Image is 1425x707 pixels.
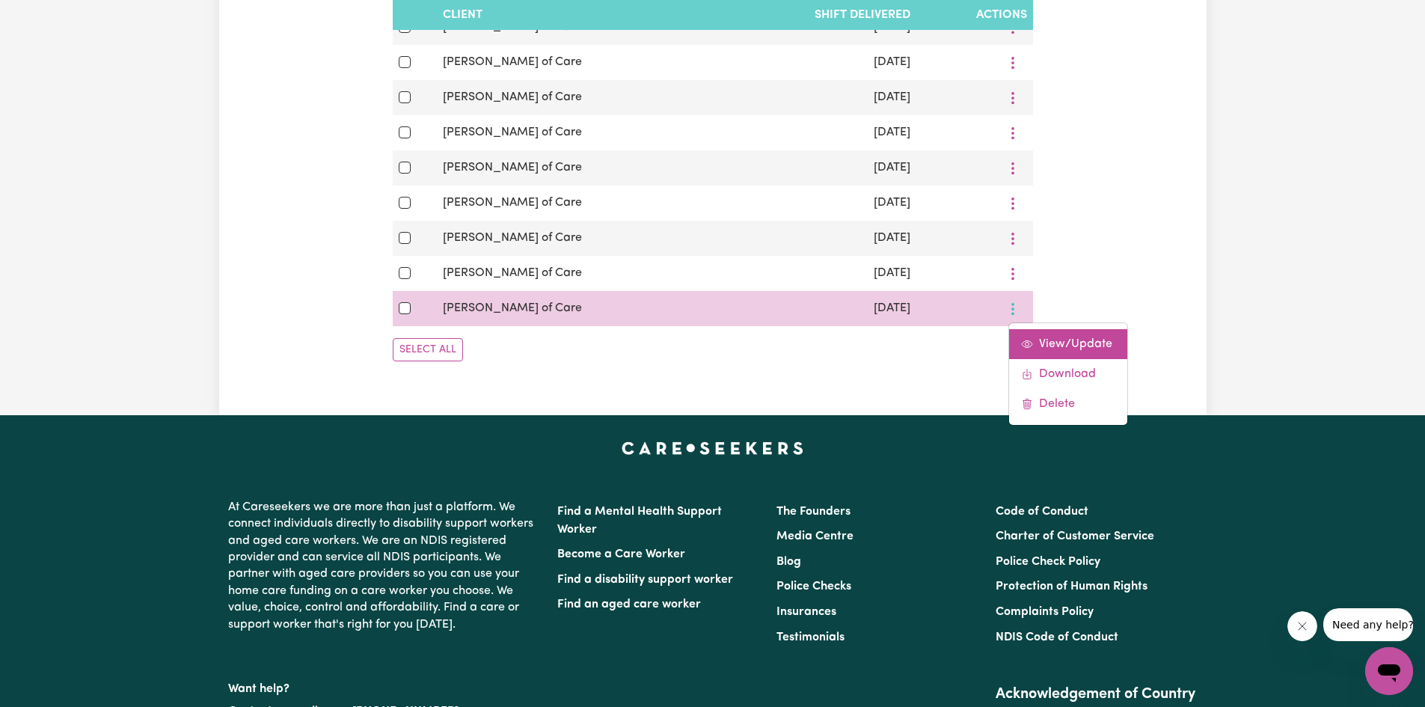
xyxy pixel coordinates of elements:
span: [PERSON_NAME] of Care [443,91,582,103]
a: NDIS Code of Conduct [996,631,1118,643]
iframe: Close message [1287,611,1317,641]
a: Protection of Human Rights [996,581,1147,593]
td: [DATE] [717,45,916,80]
span: [PERSON_NAME] of Care [443,56,582,68]
a: Find an aged care worker [557,599,701,610]
a: Testimonials [776,631,845,643]
a: Code of Conduct [996,506,1088,518]
button: More options [999,297,1027,320]
td: [DATE] [717,80,916,115]
a: Complaints Policy [996,606,1094,618]
a: Download [1009,359,1127,389]
a: The Founders [776,506,851,518]
span: [PERSON_NAME] of Care [443,197,582,209]
button: Select All [393,338,463,361]
span: [PERSON_NAME] of Care [443,126,582,138]
button: More options [999,121,1027,144]
button: More options [999,156,1027,180]
div: More options [1008,322,1128,426]
a: Charter of Customer Service [996,530,1154,542]
button: More options [999,86,1027,109]
td: [DATE] [717,256,916,291]
td: [DATE] [717,186,916,221]
span: View/Update [1039,338,1112,350]
button: More options [999,227,1027,250]
span: Client [443,9,482,21]
iframe: Message from company [1323,608,1413,641]
span: [PERSON_NAME] of Care [443,302,582,314]
button: More options [999,262,1027,285]
button: More options [999,192,1027,215]
a: Police Check Policy [996,556,1100,568]
td: [DATE] [717,115,916,150]
a: Careseekers home page [622,442,803,454]
span: [PERSON_NAME] of Care [443,162,582,174]
a: Become a Care Worker [557,548,685,560]
h2: Acknowledgement of Country [996,685,1197,703]
a: Delete this shift note [1009,389,1127,419]
p: Want help? [228,675,539,697]
a: Find a disability support worker [557,574,733,586]
p: At Careseekers we are more than just a platform. We connect individuals directly to disability su... [228,493,539,639]
span: [PERSON_NAME] of Care [443,267,582,279]
button: More options [999,51,1027,74]
a: Police Checks [776,581,851,593]
td: [DATE] [717,291,916,326]
a: Insurances [776,606,836,618]
iframe: Button to launch messaging window [1365,647,1413,695]
a: Media Centre [776,530,854,542]
td: [DATE] [717,221,916,256]
a: View/Update [1009,329,1127,359]
a: Find a Mental Health Support Worker [557,506,722,536]
a: Blog [776,556,801,568]
span: [PERSON_NAME] of Care [443,232,582,244]
td: [DATE] [717,150,916,186]
span: Need any help? [9,10,91,22]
